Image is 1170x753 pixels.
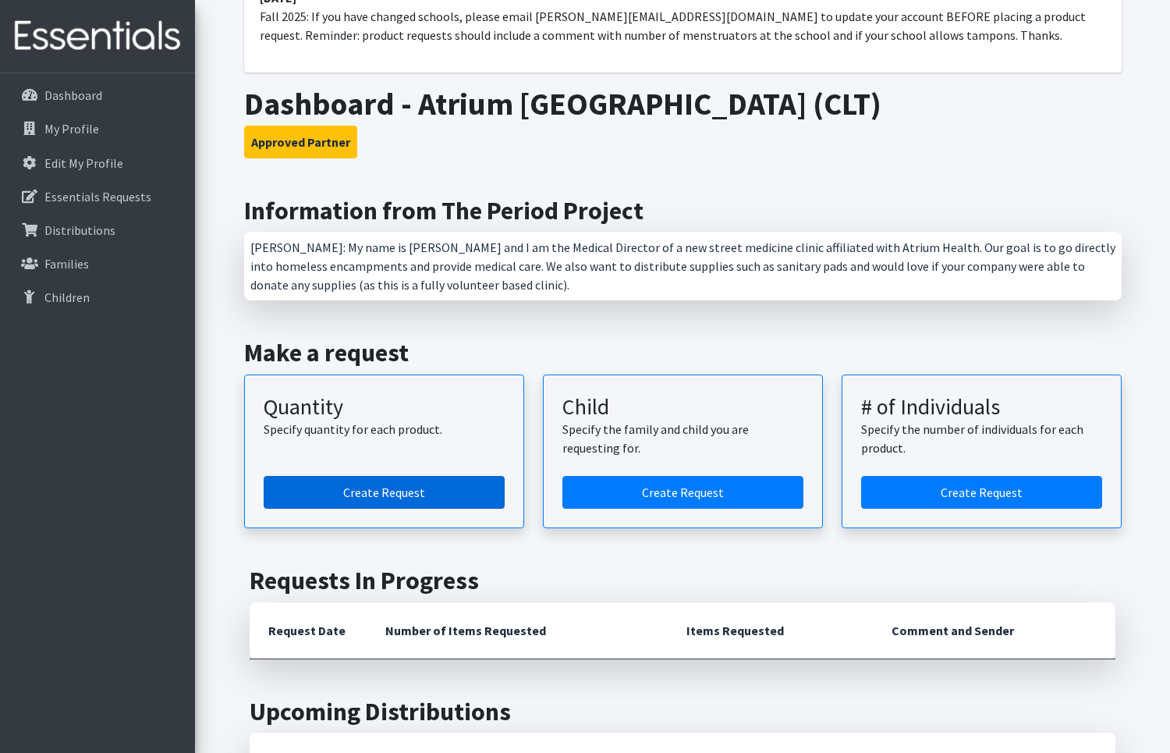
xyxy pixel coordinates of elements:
[6,181,189,212] a: Essentials Requests
[44,222,115,238] p: Distributions
[44,155,123,171] p: Edit My Profile
[44,189,151,204] p: Essentials Requests
[562,394,803,421] h3: Child
[244,232,1122,300] div: [PERSON_NAME]: My name is [PERSON_NAME] and I am the Medical Director of a new street medicine cl...
[264,476,505,509] a: Create a request by quantity
[244,85,1122,123] h1: Dashboard - Atrium [GEOGRAPHIC_DATA] (CLT)
[44,87,102,103] p: Dashboard
[6,248,189,279] a: Families
[44,256,89,272] p: Families
[861,394,1102,421] h3: # of Individuals
[44,289,90,305] p: Children
[250,566,1115,595] h2: Requests In Progress
[861,420,1102,457] p: Specify the number of individuals for each product.
[6,282,189,313] a: Children
[6,113,189,144] a: My Profile
[6,10,189,62] img: HumanEssentials
[562,420,803,457] p: Specify the family and child you are requesting for.
[6,147,189,179] a: Edit My Profile
[244,196,1122,226] h2: Information from The Period Project
[250,697,1115,726] h2: Upcoming Distributions
[873,602,1115,659] th: Comment and Sender
[264,394,505,421] h3: Quantity
[6,80,189,111] a: Dashboard
[367,602,668,659] th: Number of Items Requested
[44,121,99,137] p: My Profile
[6,215,189,246] a: Distributions
[244,126,357,158] button: Approved Partner
[861,476,1102,509] a: Create a request by number of individuals
[264,420,505,439] p: Specify quantity for each product.
[668,602,873,659] th: Items Requested
[562,476,803,509] a: Create a request for a child or family
[250,602,367,659] th: Request Date
[244,338,1122,368] h2: Make a request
